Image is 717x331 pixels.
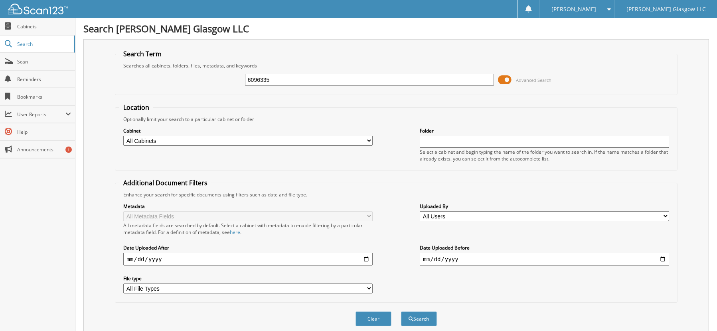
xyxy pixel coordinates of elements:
span: Announcements [17,146,71,153]
input: end [420,253,669,266]
span: Bookmarks [17,93,71,100]
span: Advanced Search [516,77,551,83]
label: Folder [420,127,669,134]
div: 1 [65,147,72,153]
legend: Location [119,103,153,112]
span: Cabinets [17,23,71,30]
button: Clear [356,311,391,326]
span: Scan [17,58,71,65]
label: File type [123,275,372,282]
img: scan123-logo-white.svg [8,4,68,14]
button: Search [401,311,437,326]
div: All metadata fields are searched by default. Select a cabinet with metadata to enable filtering b... [123,222,372,236]
span: User Reports [17,111,65,118]
label: Uploaded By [420,203,669,210]
span: Search [17,41,70,48]
div: Enhance your search for specific documents using filters such as date and file type. [119,191,673,198]
div: Searches all cabinets, folders, files, metadata, and keywords [119,62,673,69]
span: [PERSON_NAME] Glasgow LLC [626,7,706,12]
label: Cabinet [123,127,372,134]
h1: Search [PERSON_NAME] Glasgow LLC [83,22,709,35]
a: here [230,229,240,236]
span: Reminders [17,76,71,83]
legend: Search Term [119,50,166,58]
div: Optionally limit your search to a particular cabinet or folder [119,116,673,123]
label: Metadata [123,203,372,210]
span: Help [17,129,71,135]
div: Select a cabinet and begin typing the name of the folder you want to search in. If the name match... [420,149,669,162]
label: Date Uploaded Before [420,244,669,251]
span: [PERSON_NAME] [551,7,596,12]
label: Date Uploaded After [123,244,372,251]
legend: Additional Document Filters [119,178,211,187]
input: start [123,253,372,266]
